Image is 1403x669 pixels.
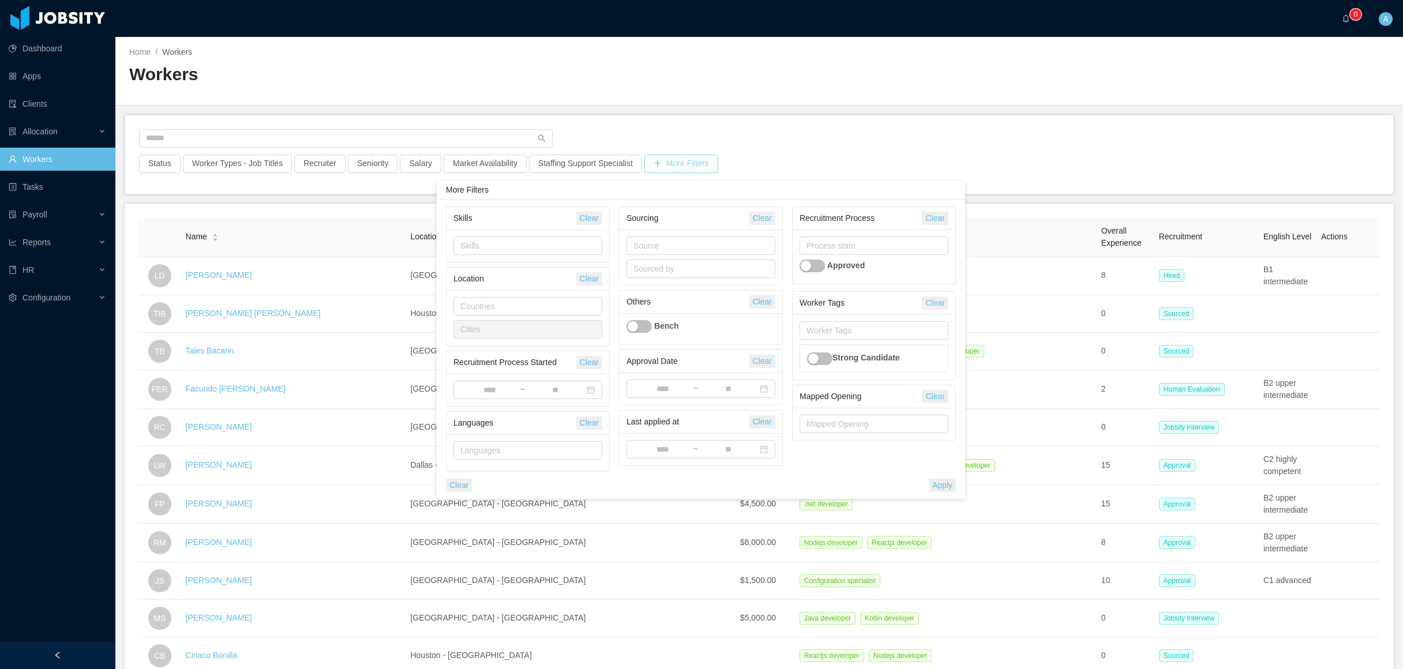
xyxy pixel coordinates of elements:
span: / [155,47,157,57]
span: Approval [1159,498,1195,510]
span: TIB [153,302,166,325]
button: Market Availability [444,155,527,173]
span: Hired [1159,269,1185,282]
strong: Strong Candidate [832,353,900,362]
i: icon: setting [9,294,17,302]
span: RM [153,531,166,554]
i: icon: caret-down [212,236,218,240]
div: Source [633,240,763,251]
span: $6,000.00 [740,538,776,547]
a: [PERSON_NAME] [186,422,252,431]
button: Clear [922,212,948,225]
a: Facundo [PERSON_NAME] [186,384,286,393]
a: Home [129,47,151,57]
td: 2 [1097,370,1154,409]
a: [PERSON_NAME] [186,499,252,508]
td: C2 highly competent [1259,446,1316,485]
div: Mapped Opening [800,386,922,407]
td: 0 [1097,409,1154,446]
span: RC [154,416,166,439]
span: TB [155,340,165,363]
span: FP [155,493,165,516]
a: Tales Bacarin [186,346,234,355]
a: [PERSON_NAME] [PERSON_NAME] [186,309,321,318]
span: LD [155,264,165,287]
td: 8 [1097,257,1154,295]
button: Clear [749,415,775,429]
span: Kotlin developer [860,612,919,625]
h2: Workers [129,63,759,87]
button: Apply [929,479,956,492]
span: Allocation [22,127,58,136]
span: Configuration specialist [800,574,880,587]
td: B2 upper intermediate [1259,524,1316,562]
i: icon: bell [1342,14,1350,22]
div: Mapped Opening [806,418,936,430]
button: Clear [922,390,948,403]
div: Languages [453,412,576,434]
td: 15 [1097,485,1154,524]
div: Process state [806,240,936,251]
div: Last applied at [627,411,749,433]
td: [GEOGRAPHIC_DATA] - [GEOGRAPHIC_DATA] [406,333,735,370]
span: Reactjs developer [867,536,932,549]
div: Recruitment Process [800,208,922,229]
span: Workers [162,47,192,57]
div: Skills [460,240,590,251]
td: Houston - [GEOGRAPHIC_DATA] [406,295,735,333]
div: Countries [460,300,590,312]
span: Approval [1159,574,1195,587]
button: Worker Types - Job Titles [183,155,292,173]
span: A [1383,12,1388,26]
td: 0 [1097,295,1154,333]
div: Recruitment Process Started [453,352,576,373]
span: HR [22,265,34,275]
span: Vuejs developer [936,459,995,472]
span: Reports [22,238,51,247]
strong: Bench [654,321,679,330]
button: Clear [576,272,602,285]
button: Clear [922,296,948,310]
span: $1,500.00 [740,576,776,585]
span: Overall Experience [1101,226,1142,247]
button: icon: plusMore Filters [644,155,718,173]
i: icon: line-chart [9,238,17,246]
button: Clear [576,212,602,225]
span: MS [153,607,166,630]
td: [GEOGRAPHIC_DATA] - [GEOGRAPHIC_DATA] [406,524,735,562]
span: $4,500.00 [740,499,776,508]
a: icon: profileTasks [9,175,106,198]
div: Worker Tags [800,292,922,314]
button: Seniority [348,155,397,173]
td: [GEOGRAPHIC_DATA][PERSON_NAME] - [GEOGRAPHIC_DATA] [406,257,735,295]
a: Ciriaco Bonilla [186,651,237,660]
div: Skills [453,208,576,229]
div: Location [453,268,576,290]
span: Approval [1159,459,1195,472]
button: Salary [400,155,441,173]
button: Clear [749,355,775,368]
a: [PERSON_NAME] [186,460,252,469]
div: Worker Tags [806,325,936,336]
a: [PERSON_NAME] [186,576,252,585]
td: 0 [1097,333,1154,370]
a: [PERSON_NAME] [186,270,252,280]
span: Recruitment [1159,232,1202,241]
span: $5,000.00 [740,613,776,622]
sup: 0 [1350,9,1361,20]
td: [GEOGRAPHIC_DATA][PERSON_NAME] - [GEOGRAPHIC_DATA] [406,370,735,409]
span: Payroll [22,210,47,219]
div: Sourced by [633,263,763,275]
a: [PERSON_NAME] [186,538,252,547]
button: Clear [749,212,775,225]
span: FER [152,378,168,401]
span: Human Evaluation [1159,383,1225,396]
span: JS [155,569,164,592]
span: Jobsity Interview [1159,421,1220,434]
div: More Filters [437,181,965,200]
td: [GEOGRAPHIC_DATA] - [GEOGRAPHIC_DATA] [406,562,735,600]
a: icon: appstoreApps [9,65,106,88]
td: [GEOGRAPHIC_DATA] - [GEOGRAPHIC_DATA] [406,485,735,524]
a: icon: pie-chartDashboard [9,37,106,60]
span: Sourced [1159,307,1194,320]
